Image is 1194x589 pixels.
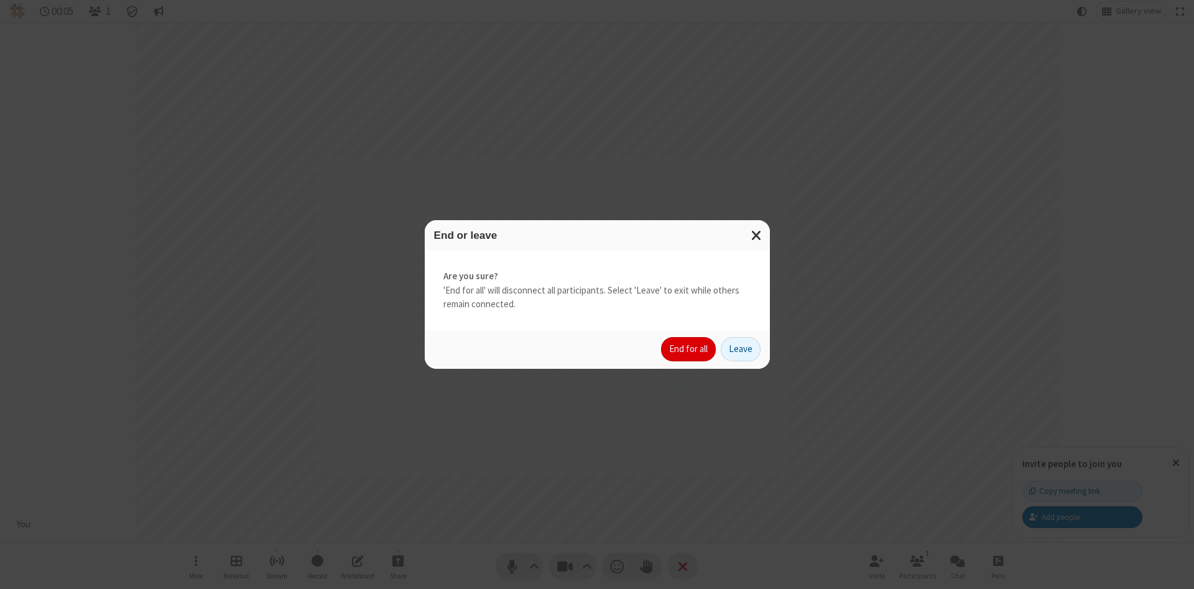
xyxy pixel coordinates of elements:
button: Close modal [744,220,770,251]
button: Leave [721,337,761,362]
h3: End or leave [434,230,761,241]
strong: Are you sure? [443,269,751,284]
button: End for all [661,337,716,362]
div: 'End for all' will disconnect all participants. Select 'Leave' to exit while others remain connec... [425,251,770,330]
